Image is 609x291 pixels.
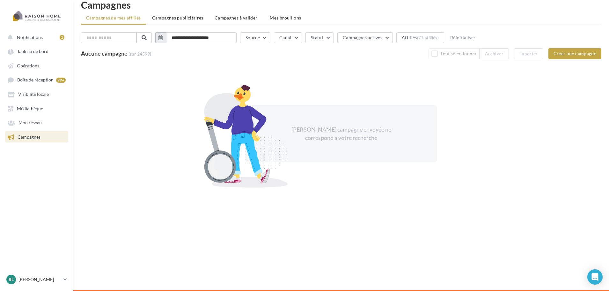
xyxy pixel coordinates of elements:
span: Mon réseau [18,120,42,126]
a: RL [PERSON_NAME] [5,273,68,286]
button: Source [240,32,270,43]
a: Tableau de bord [4,45,70,57]
a: Campagnes [4,131,70,142]
span: Notifications [17,34,43,40]
div: 1 [60,35,64,40]
a: Médiathèque [4,103,70,114]
span: (sur 24599) [128,51,151,57]
span: Campagnes à valider [215,15,258,21]
button: Statut [305,32,334,43]
button: Exporter [514,48,543,59]
span: Campagnes actives [343,35,382,40]
span: Médiathèque [17,106,43,111]
span: Visibilité locale [18,92,49,97]
button: Créer une campagne [548,48,601,59]
div: 99+ [56,78,66,83]
span: Opérations [17,63,39,68]
span: Tableau de bord [17,49,48,54]
a: Mon réseau [4,117,70,128]
span: RL [9,276,14,283]
a: Boîte de réception 99+ [4,74,70,86]
button: Campagnes actives [337,32,393,43]
span: Campagnes [18,134,40,140]
p: [PERSON_NAME] [18,276,61,283]
span: Mes brouillons [270,15,301,20]
button: Tout sélectionner [429,48,480,59]
span: Campagnes publicitaires [152,15,203,20]
span: Aucune campagne [81,50,128,57]
button: Affiliés(71 affiliés) [396,32,444,43]
div: [PERSON_NAME] campagne envoyée ne correspond à votre recherche [286,126,396,142]
button: Canal [274,32,302,43]
div: Open Intercom Messenger [587,269,603,285]
div: (71 affiliés) [417,35,439,40]
button: Notifications 1 [4,31,67,43]
a: Opérations [4,60,70,71]
button: Réinitialiser [448,34,478,42]
a: Visibilité locale [4,88,70,100]
span: Boîte de réception [17,77,54,83]
button: Archiver [480,48,509,59]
